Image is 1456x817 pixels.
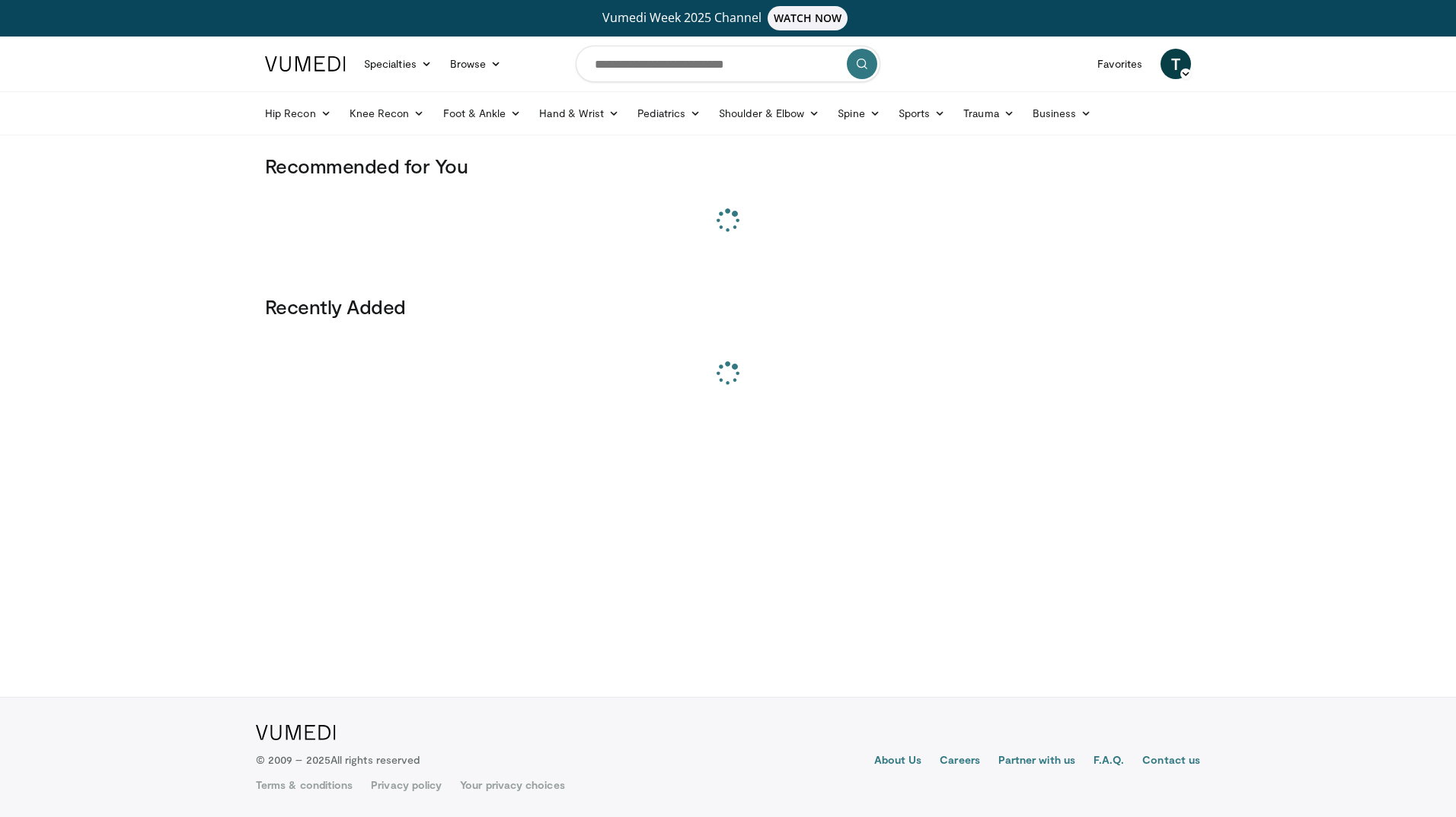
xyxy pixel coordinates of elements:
a: Hip Recon [256,98,340,129]
a: Pediatrics [628,98,710,129]
img: VuMedi Logo [256,725,336,740]
a: Your privacy choices [460,777,564,793]
a: F.A.Q. [1094,752,1124,771]
input: Search topics, interventions [576,46,880,82]
span: WATCH NOW [768,6,848,30]
a: Business [1023,98,1101,129]
a: Vumedi Week 2025 ChannelWATCH NOW [267,6,1189,30]
p: © 2009 – 2025 [256,752,420,768]
a: Careers [940,752,980,771]
span: All rights reserved [330,753,420,766]
a: Foot & Ankle [434,98,531,129]
a: Shoulder & Elbow [710,98,829,129]
img: VuMedi Logo [265,56,346,72]
a: Terms & conditions [256,777,353,793]
a: Partner with us [998,752,1075,771]
a: Spine [829,98,889,129]
h3: Recommended for You [265,154,1191,178]
a: Privacy policy [371,777,442,793]
a: Knee Recon [340,98,434,129]
a: Favorites [1088,49,1151,79]
a: Browse [441,49,511,79]
a: Specialties [355,49,441,79]
a: About Us [874,752,922,771]
a: Sports [889,98,955,129]
a: Contact us [1142,752,1200,771]
h3: Recently Added [265,294,1191,319]
a: Hand & Wrist [530,98,628,129]
a: Trauma [954,98,1023,129]
a: T [1161,49,1191,79]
